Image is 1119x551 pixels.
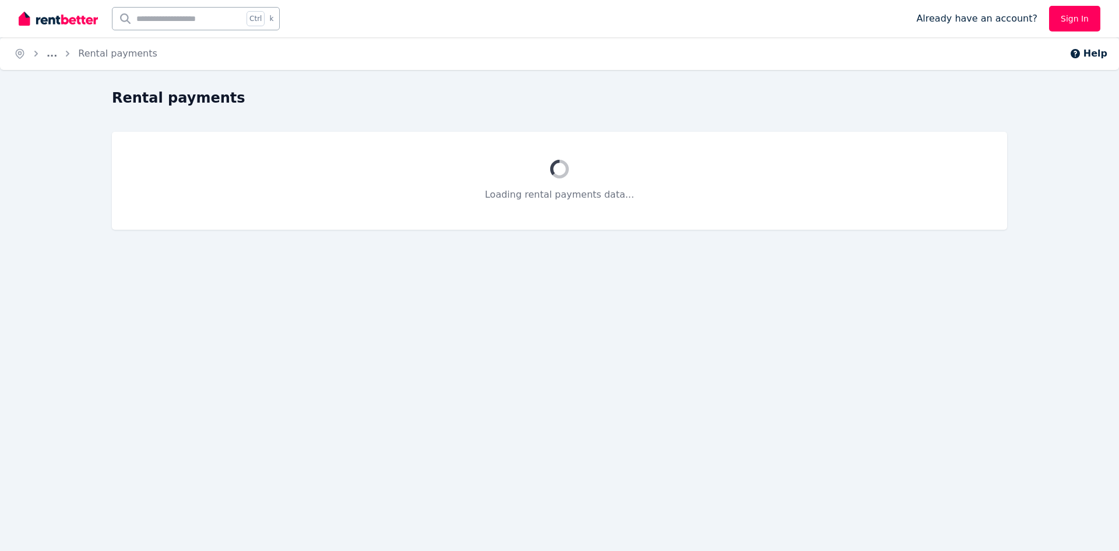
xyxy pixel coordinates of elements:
img: RentBetter [19,10,98,27]
p: Loading rental payments data... [140,188,979,202]
span: Already have an account? [916,12,1037,26]
a: ... [47,48,57,59]
span: k [269,14,273,23]
h1: Rental payments [112,89,245,107]
a: Rental payments [78,48,157,59]
span: Ctrl [247,11,265,26]
a: Sign In [1049,6,1100,31]
button: Help [1069,47,1107,61]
